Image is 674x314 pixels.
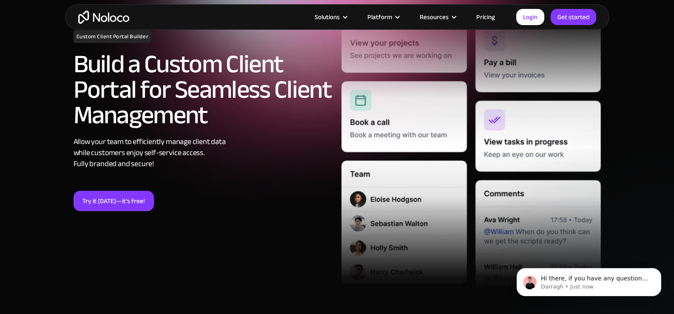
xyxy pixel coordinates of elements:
[551,9,596,25] a: Get started
[74,136,333,170] div: Allow your team to efficiently manage client data while customers enjoy self-service access. Full...
[74,51,333,128] h2: Build a Custom Client Portal for Seamless Client Management
[74,30,152,43] h1: Custom Client Portal Builder
[420,11,449,23] div: Resources
[304,11,357,23] div: Solutions
[367,11,392,23] div: Platform
[504,250,674,310] iframe: Intercom notifications message
[516,9,544,25] a: Login
[315,11,340,23] div: Solutions
[409,11,466,23] div: Resources
[78,11,129,24] a: home
[357,11,409,23] div: Platform
[74,191,154,211] a: Try it [DATE]—it’s free!
[466,11,506,23] a: Pricing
